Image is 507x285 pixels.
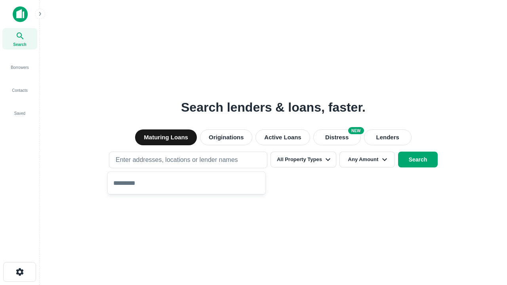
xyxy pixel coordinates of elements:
[114,155,242,165] p: Enter addresses, locations or lender names
[316,129,364,145] button: Search distressed loans with lien and other non-mortgage details.
[341,152,396,167] button: Any Amount
[467,222,507,260] iframe: Chat Widget
[269,152,338,167] button: All Property Types
[2,28,37,49] a: Search
[133,129,196,145] button: Maturing Loans
[257,129,313,145] button: Active Loans
[12,87,28,94] span: Contacts
[2,74,37,95] a: Contacts
[200,129,254,145] button: Originations
[13,42,27,48] span: Search
[14,110,26,117] span: Saved
[367,129,414,145] button: Lenders
[2,51,37,72] a: Borrowers
[400,152,439,167] button: Search
[13,6,28,22] img: capitalize-icon.png
[182,98,364,117] h3: Search lenders & loans, faster.
[351,127,367,134] div: NEW
[107,152,266,168] button: Enter addresses, locations or lender names
[10,65,29,71] span: Borrowers
[2,97,37,118] a: Saved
